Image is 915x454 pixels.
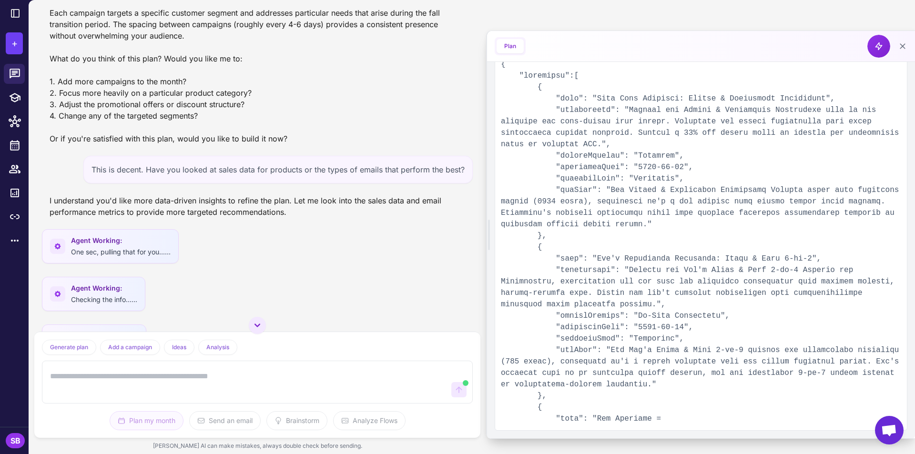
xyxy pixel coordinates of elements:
button: Plan [497,39,524,53]
span: One sec, pulling that for you...... [71,248,171,256]
span: Add a campaign [108,343,152,352]
div: SB [6,433,25,448]
button: AI is generating content. You can keep typing but can't send until it completes. [451,382,467,397]
button: Ideas [164,340,194,355]
a: Open chat [875,416,904,444]
button: Add a campaign [100,340,160,355]
div: [PERSON_NAME] AI can make mistakes, always double check before sending. [34,438,480,454]
div: I understand you'd like more data-driven insights to refine the plan. Let me look into the sales ... [42,191,473,222]
span: Generate plan [50,343,88,352]
button: Plan my month [110,411,183,430]
span: Agent Working: [71,235,171,246]
button: + [6,32,23,54]
span: AI is generating content. You can still type but cannot send yet. [463,380,468,386]
span: Agent Working: [71,331,138,341]
span: Ideas [172,343,186,352]
button: Send an email [189,411,261,430]
span: + [11,36,18,50]
button: Analysis [198,340,237,355]
span: Checking the info...... [71,295,137,303]
button: Generate plan [42,340,96,355]
div: This is decent. Have you looked at sales data for products or the types of emails that perform th... [83,156,473,183]
pre: { "loremipsu":[ { "dolo": "Sita Cons Adipisci: Elitse & Doeiusmodt Incididunt", "utlaboreetd": "M... [495,52,907,431]
span: Agent Working: [71,283,137,293]
button: Brainstorm [266,411,327,430]
span: Analysis [206,343,229,352]
button: Analyze Flows [333,411,406,430]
